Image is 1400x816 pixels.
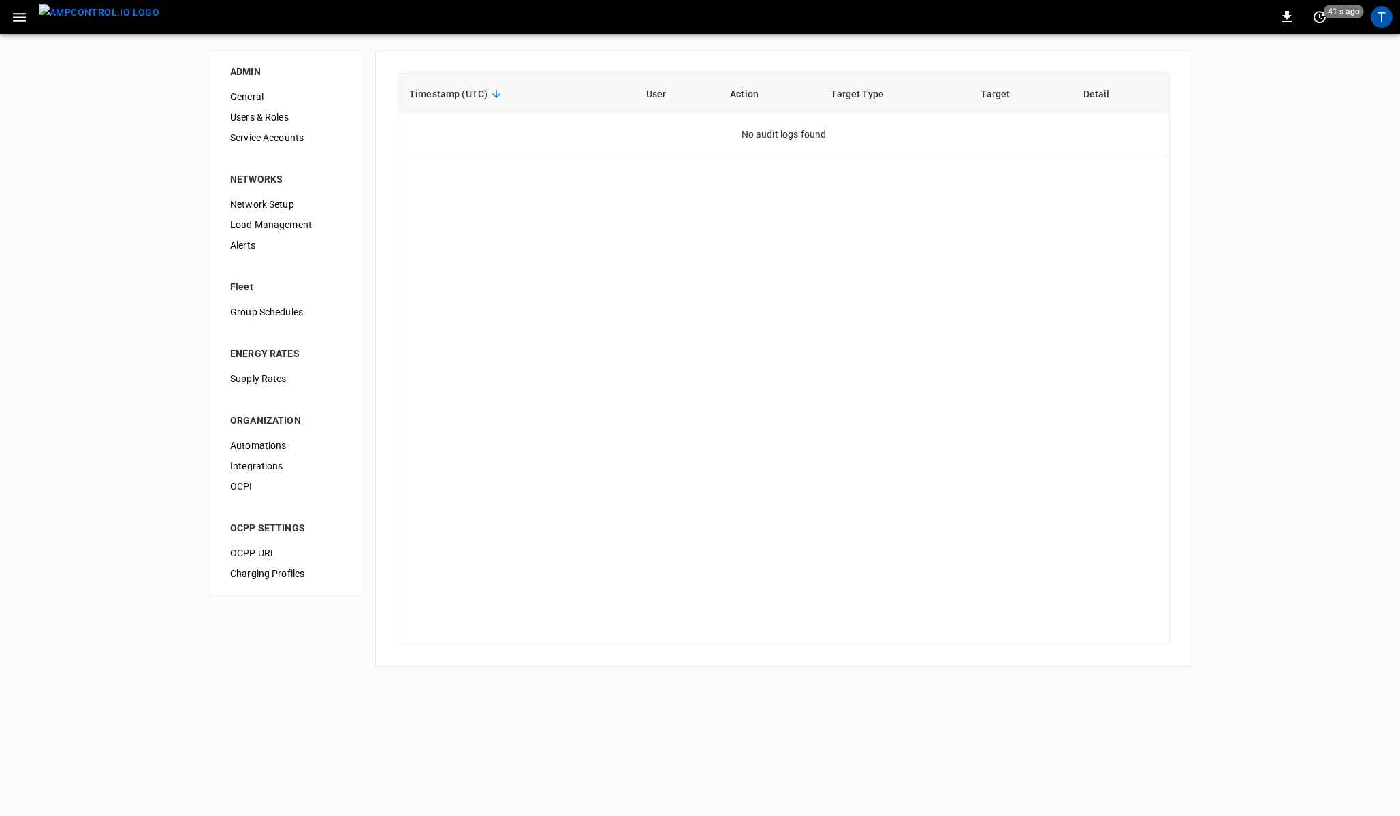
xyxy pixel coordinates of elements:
[230,567,342,581] span: Charging Profiles
[230,347,342,360] div: ENERGY RATES
[230,238,342,253] span: Alerts
[1072,74,1169,114] th: Detail
[230,280,342,294] div: Fleet
[719,74,820,114] th: Action
[230,459,342,473] span: Integrations
[219,476,353,497] div: OCPI
[219,302,353,322] div: Group Schedules
[1324,5,1364,18] span: 41 s ago
[820,74,970,114] th: Target Type
[970,74,1072,114] th: Target
[219,435,353,456] div: Automations
[1371,6,1393,28] div: profile-icon
[219,215,353,235] div: Load Management
[219,456,353,476] div: Integrations
[230,131,342,145] span: Service Accounts
[230,305,342,319] span: Group Schedules
[219,368,353,389] div: Supply Rates
[230,65,342,78] div: ADMIN
[1309,6,1331,28] button: set refresh interval
[219,87,353,107] div: General
[230,90,342,104] span: General
[230,110,342,125] span: Users & Roles
[219,194,353,215] div: Network Setup
[230,521,342,535] div: OCPP SETTINGS
[230,172,342,186] div: NETWORKS
[230,546,342,561] span: OCPP URL
[219,543,353,563] div: OCPP URL
[39,4,159,21] img: ampcontrol.io logo
[230,218,342,232] span: Load Management
[409,86,505,102] span: Timestamp (UTC)
[219,563,353,584] div: Charging Profiles
[219,127,353,148] div: Service Accounts
[230,480,342,494] span: OCPI
[230,439,342,453] span: Automations
[219,235,353,255] div: Alerts
[219,107,353,127] div: Users & Roles
[398,114,1169,155] td: No audit logs found
[230,372,342,386] span: Supply Rates
[230,198,342,212] span: Network Setup
[230,413,342,427] div: ORGANIZATION
[635,74,720,114] th: User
